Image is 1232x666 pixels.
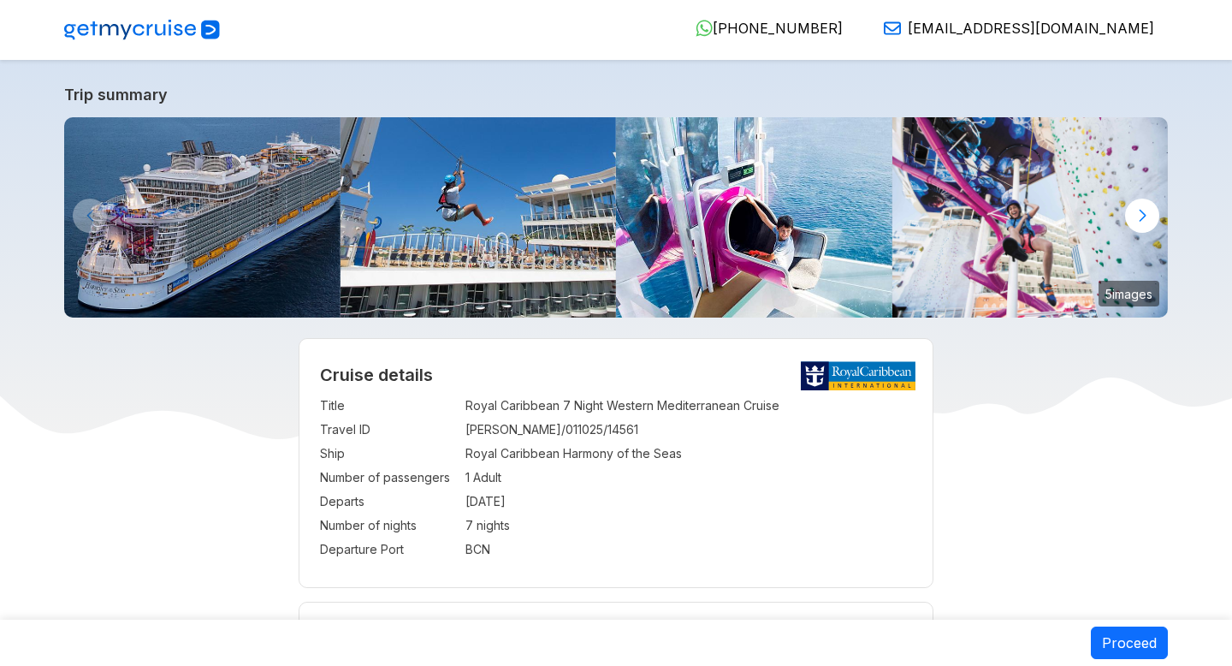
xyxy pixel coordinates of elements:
[320,538,457,562] td: Departure Port
[457,514,465,538] td: :
[465,514,913,538] td: 7 nights
[457,418,465,442] td: :
[465,394,913,418] td: Royal Caribbean 7 Night Western Mediterranean Cruise
[457,466,465,490] td: :
[64,117,341,318] img: harmony-aerial-shot.jpg
[64,86,1168,104] a: Trip summary
[908,20,1154,37] span: [EMAIL_ADDRESS][DOMAIN_NAME]
[616,117,892,318] img: kid-starting-the-ultimate-abyss-slide-ride.jpg
[320,490,457,514] td: Departs
[465,538,913,562] td: BCN
[457,538,465,562] td: :
[320,365,913,385] h2: Cruise details
[320,442,457,466] td: Ship
[1091,627,1168,659] button: Proceed
[696,20,713,37] img: WhatsApp
[320,418,457,442] td: Travel ID
[682,20,843,37] a: [PHONE_NUMBER]
[713,20,843,37] span: [PHONE_NUMBER]
[465,442,913,466] td: Royal Caribbean Harmony of the Seas
[465,490,913,514] td: [DATE]
[457,442,465,466] td: :
[457,490,465,514] td: :
[1099,281,1159,306] small: 5 images
[341,117,617,318] img: zip-line-woman-day-activity-horizontal.jpg
[320,514,457,538] td: Number of nights
[320,466,457,490] td: Number of passengers
[884,20,901,37] img: Email
[465,466,913,490] td: 1 Adult
[892,117,1169,318] img: harmony-rockwall-rock-climbing-girl.jpg
[870,20,1154,37] a: [EMAIL_ADDRESS][DOMAIN_NAME]
[465,418,913,442] td: [PERSON_NAME]/011025/14561
[457,394,465,418] td: :
[320,394,457,418] td: Title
